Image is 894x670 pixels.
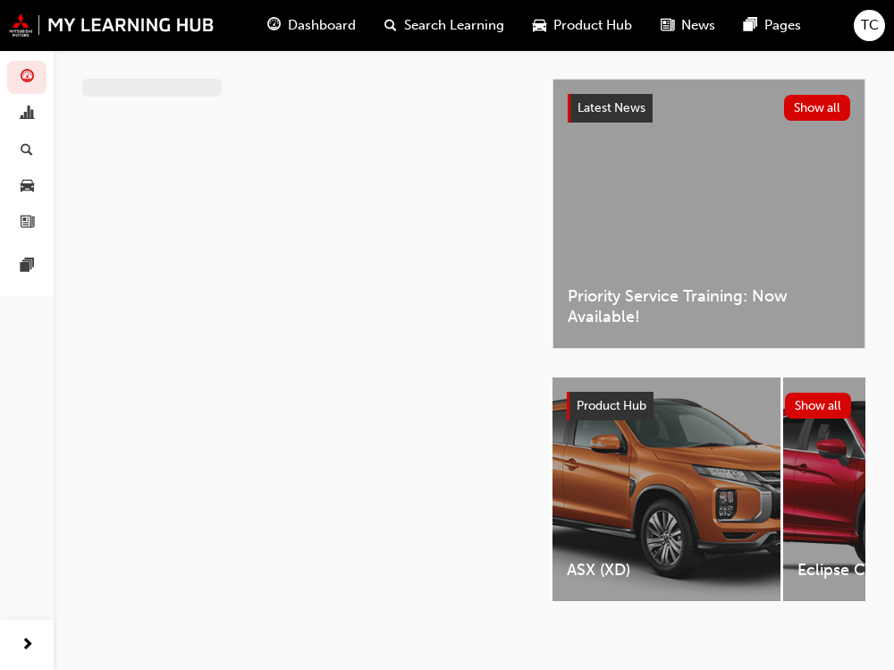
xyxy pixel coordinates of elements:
[21,179,34,195] span: car-icon
[533,14,546,37] span: car-icon
[567,392,851,420] a: Product HubShow all
[519,7,646,44] a: car-iconProduct Hub
[288,15,356,36] span: Dashboard
[784,95,851,121] button: Show all
[21,259,34,275] span: pages-icon
[267,14,281,37] span: guage-icon
[661,14,674,37] span: news-icon
[577,398,646,413] span: Product Hub
[785,393,852,419] button: Show all
[253,7,370,44] a: guage-iconDashboard
[744,14,757,37] span: pages-icon
[21,215,34,231] span: news-icon
[404,15,504,36] span: Search Learning
[384,14,397,37] span: search-icon
[568,286,850,327] span: Priority Service Training: Now Available!
[370,7,519,44] a: search-iconSearch Learning
[553,15,632,36] span: Product Hub
[21,106,34,123] span: chart-icon
[568,94,850,123] a: Latest NewsShow all
[21,70,34,86] span: guage-icon
[567,560,766,581] span: ASX (XD)
[730,7,815,44] a: pages-iconPages
[578,100,645,115] span: Latest News
[681,15,715,36] span: News
[9,13,215,37] img: mmal
[552,79,865,349] a: Latest NewsShow allPriority Service Training: Now Available!
[21,634,34,657] span: next-icon
[552,377,780,601] a: ASX (XD)
[646,7,730,44] a: news-iconNews
[861,15,879,36] span: TC
[21,142,33,158] span: search-icon
[854,10,885,41] button: TC
[764,15,801,36] span: Pages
